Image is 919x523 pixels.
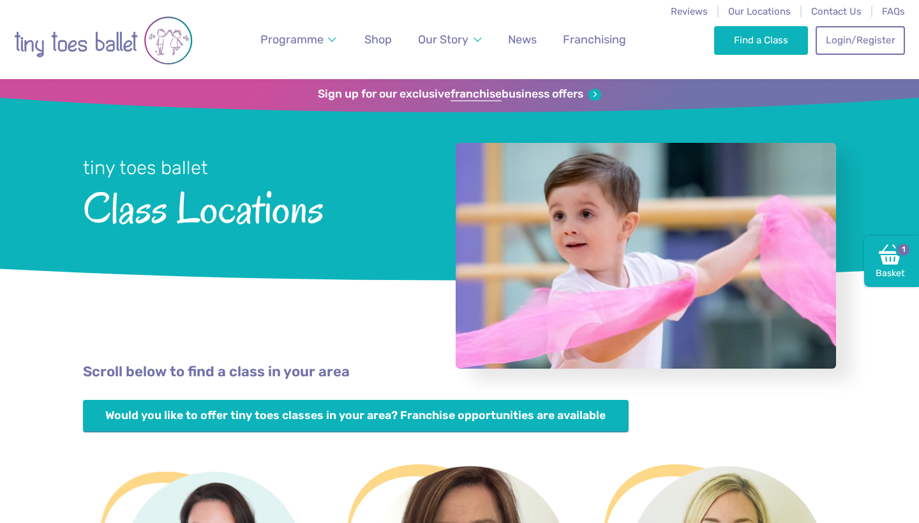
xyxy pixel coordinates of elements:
[83,180,422,232] span: Class Locations
[557,26,632,54] a: Franchising
[418,33,468,46] span: Our Story
[83,400,629,432] a: Would you like to offer tiny toes classes in your area? Franchise opportunities are available
[728,6,791,17] a: Our Locations
[260,33,324,46] span: Programme
[359,26,398,54] a: Shop
[83,362,836,382] p: Scroll below to find a class in your area
[811,6,862,17] a: Contact Us
[895,242,911,257] span: 1
[451,87,502,101] strong: franchise
[816,26,905,54] a: Login/Register
[864,236,919,287] a: Basket1
[318,87,601,101] a: Sign up for our exclusivefranchisebusiness offers
[255,26,343,54] a: Programme
[364,33,392,46] span: Shop
[412,26,488,54] a: Our Story
[882,6,905,17] a: FAQs
[14,8,193,73] img: tiny toes ballet
[502,26,542,54] a: News
[714,26,808,54] a: Find a Class
[83,157,208,179] small: tiny toes ballet
[508,33,537,46] span: News
[563,33,626,46] span: Franchising
[671,6,708,17] a: Reviews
